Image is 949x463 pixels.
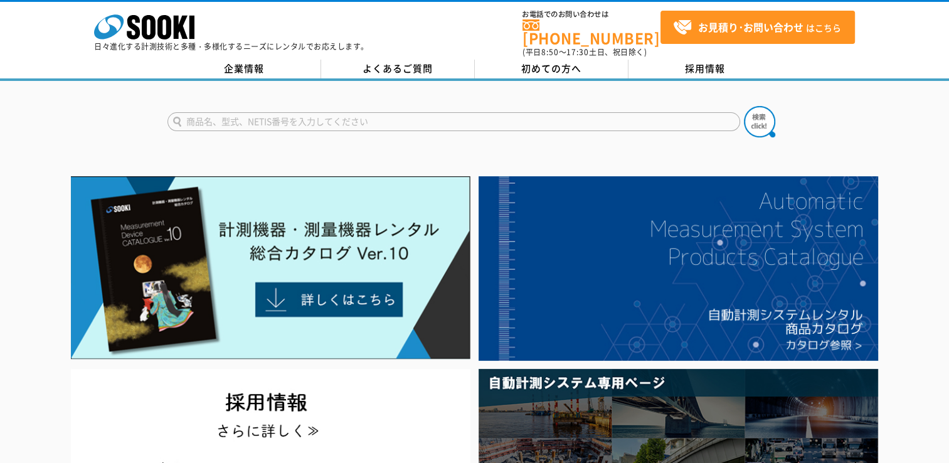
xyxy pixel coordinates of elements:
[521,61,581,75] span: 初めての方へ
[71,176,470,359] img: Catalog Ver10
[475,60,628,78] a: 初めての方へ
[321,60,475,78] a: よくあるご質問
[167,60,321,78] a: 企業情報
[522,19,660,45] a: [PHONE_NUMBER]
[660,11,855,44] a: お見積り･お問い合わせはこちら
[479,176,878,361] img: 自動計測システムカタログ
[566,46,589,58] span: 17:30
[522,11,660,18] span: お電話でのお問い合わせは
[744,106,775,137] img: btn_search.png
[698,19,803,35] strong: お見積り･お問い合わせ
[167,112,740,131] input: 商品名、型式、NETIS番号を入力してください
[541,46,559,58] span: 8:50
[628,60,782,78] a: 採用情報
[522,46,647,58] span: (平日 ～ 土日、祝日除く)
[94,43,369,50] p: 日々進化する計測技術と多種・多様化するニーズにレンタルでお応えします。
[673,18,841,37] span: はこちら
